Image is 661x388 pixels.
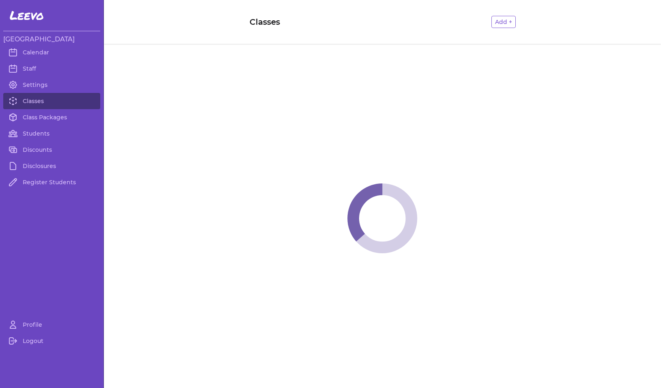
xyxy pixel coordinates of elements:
[3,317,100,333] a: Profile
[3,333,100,349] a: Logout
[3,174,100,190] a: Register Students
[3,60,100,77] a: Staff
[3,125,100,142] a: Students
[3,34,100,44] h3: [GEOGRAPHIC_DATA]
[3,93,100,109] a: Classes
[3,44,100,60] a: Calendar
[3,77,100,93] a: Settings
[3,142,100,158] a: Discounts
[3,109,100,125] a: Class Packages
[3,158,100,174] a: Disclosures
[491,16,516,28] button: Add +
[10,8,44,23] span: Leevo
